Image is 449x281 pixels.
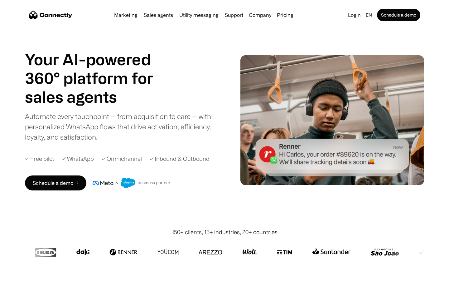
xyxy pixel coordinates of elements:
[101,155,142,163] div: ✓ Omnichannel
[25,111,221,142] div: Automate every touchpoint — from acquisition to care — with personalized WhatsApp flows that driv...
[177,12,221,17] a: Utility messaging
[25,175,86,190] a: Schedule a demo →
[274,12,296,17] a: Pricing
[25,50,168,87] h1: Your AI-powered 360° platform for
[222,12,246,17] a: Support
[93,178,171,188] img: Meta and Salesforce business partner badge.
[25,87,168,106] h1: sales agents
[366,11,372,19] div: en
[249,11,271,19] div: Company
[62,155,94,163] div: ✓ WhatsApp
[12,270,37,279] ul: Language list
[112,12,140,17] a: Marketing
[6,269,37,279] aside: Language selected: English
[172,228,278,236] div: 150+ clients, 15+ industries, 20+ countries
[141,12,176,17] a: Sales agents
[25,155,54,163] div: ✓ Free pilot
[377,9,420,21] a: Schedule a demo
[149,155,210,163] div: ✓ Inbound & Outbound
[345,11,363,19] a: Login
